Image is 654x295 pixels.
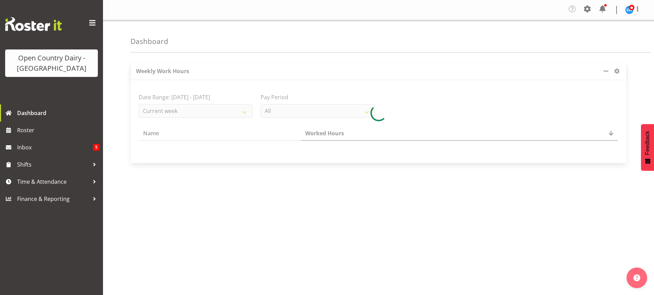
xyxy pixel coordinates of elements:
img: help-xxl-2.png [633,274,640,281]
button: Feedback - Show survey [641,124,654,171]
span: Dashboard [17,108,100,118]
h4: Dashboard [130,37,168,45]
span: Feedback [644,131,651,155]
img: Rosterit website logo [5,17,62,31]
span: Shifts [17,159,89,170]
span: Roster [17,125,100,135]
div: Open Country Dairy - [GEOGRAPHIC_DATA] [12,53,91,73]
span: 5 [93,144,100,151]
img: steve-webb7510.jpg [625,6,633,14]
span: Finance & Reporting [17,194,89,204]
span: Time & Attendance [17,177,89,187]
span: Inbox [17,142,93,152]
